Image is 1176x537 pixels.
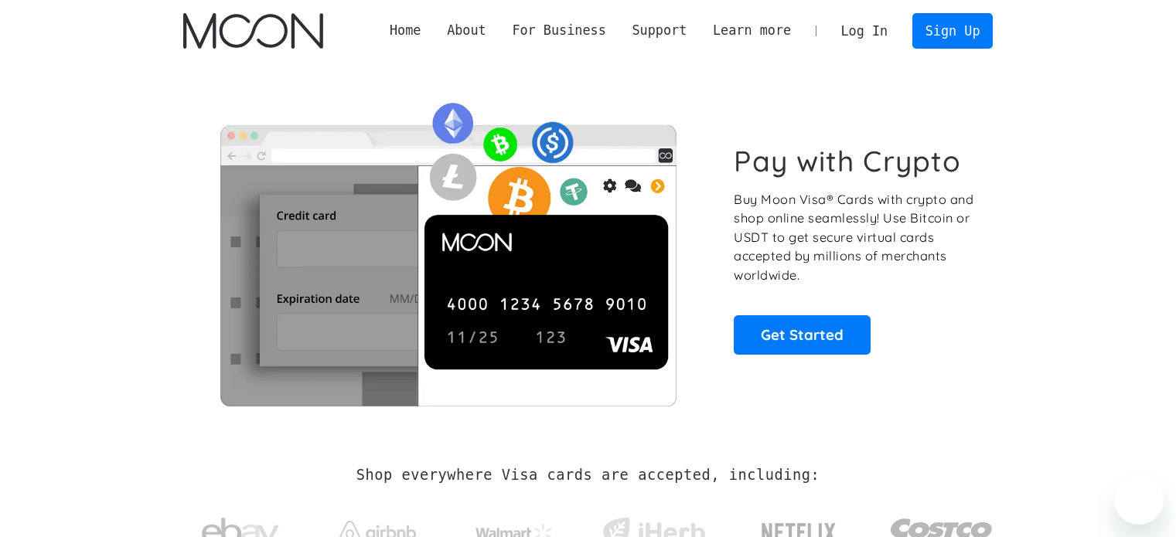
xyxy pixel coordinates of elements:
a: Sign Up [912,13,993,48]
div: Learn more [700,21,804,40]
div: For Business [512,21,605,40]
img: Moon Logo [183,13,323,49]
a: Log In [828,14,901,48]
div: Learn more [713,21,791,40]
div: For Business [499,21,619,40]
iframe: Bouton de lancement de la fenêtre de messagerie [1114,475,1164,525]
a: Home [377,21,434,40]
div: About [447,21,486,40]
img: Moon Cards let you spend your crypto anywhere Visa is accepted. [183,92,713,406]
div: About [434,21,499,40]
div: Support [632,21,687,40]
div: Support [619,21,700,40]
a: Get Started [734,315,871,354]
h1: Pay with Crypto [734,144,961,178]
p: Buy Moon Visa® Cards with crypto and shop online seamlessly! Use Bitcoin or USDT to get secure vi... [734,190,976,285]
h2: Shop everywhere Visa cards are accepted, including: [356,467,820,484]
a: home [183,13,323,49]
